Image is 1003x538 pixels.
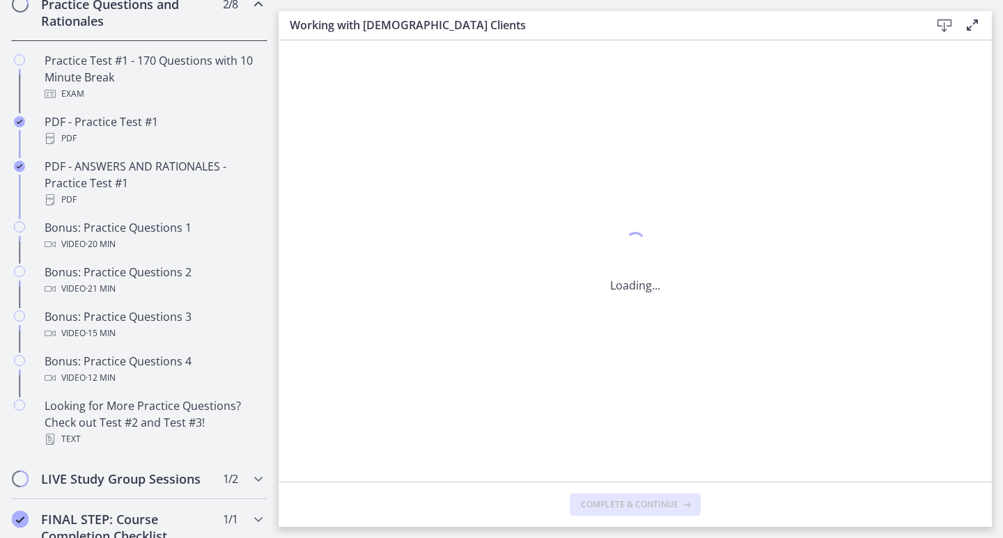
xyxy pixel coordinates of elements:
i: Completed [12,511,29,528]
div: 1 [610,228,660,260]
div: PDF - Practice Test #1 [45,113,262,147]
span: Complete & continue [581,499,678,510]
p: Loading... [610,277,660,294]
div: Video [45,236,262,253]
span: · 20 min [86,236,116,253]
div: PDF [45,191,262,208]
div: Bonus: Practice Questions 1 [45,219,262,253]
div: Practice Test #1 - 170 Questions with 10 Minute Break [45,52,262,102]
div: Video [45,280,262,297]
span: · 21 min [86,280,116,297]
h3: Working with [DEMOGRAPHIC_DATA] Clients [290,17,908,33]
div: Video [45,370,262,386]
div: Bonus: Practice Questions 4 [45,353,262,386]
div: Video [45,325,262,342]
div: Looking for More Practice Questions? Check out Test #2 and Test #3! [45,397,262,448]
div: Bonus: Practice Questions 3 [45,308,262,342]
div: PDF - ANSWERS AND RATIONALES - Practice Test #1 [45,158,262,208]
span: · 15 min [86,325,116,342]
span: 1 / 2 [223,470,238,487]
i: Completed [14,116,25,127]
div: Text [45,431,262,448]
div: Exam [45,86,262,102]
div: Bonus: Practice Questions 2 [45,264,262,297]
span: · 12 min [86,370,116,386]
i: Completed [14,161,25,172]
h2: LIVE Study Group Sessions [41,470,211,487]
div: PDF [45,130,262,147]
button: Complete & continue [570,493,701,516]
span: 1 / 1 [223,511,238,528]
